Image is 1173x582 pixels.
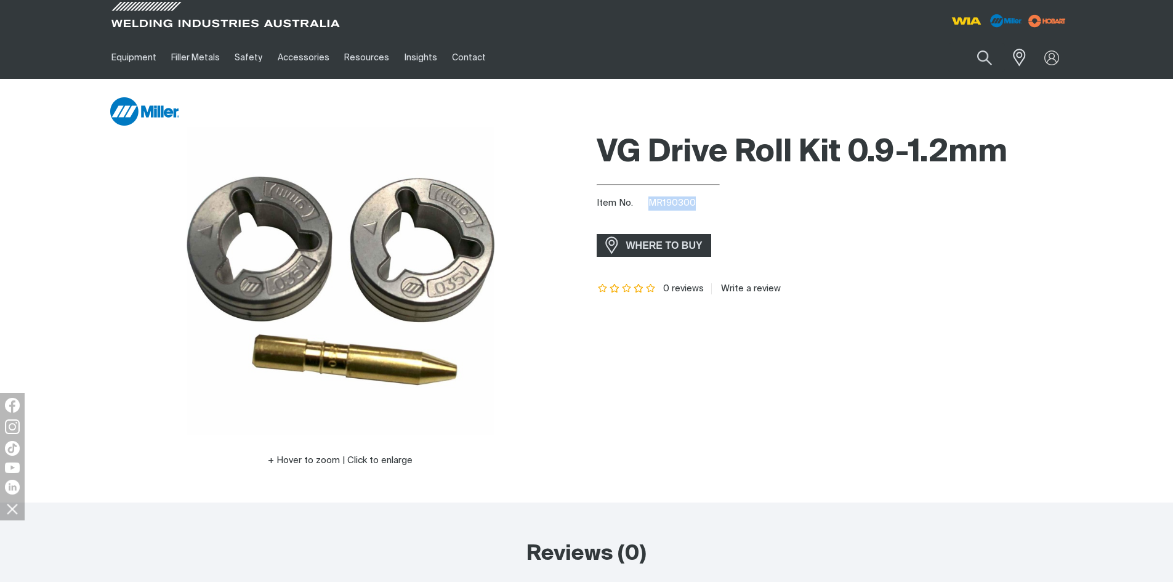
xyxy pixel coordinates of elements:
img: Instagram [5,419,20,434]
a: Safety [227,36,270,79]
img: TikTok [5,441,20,456]
a: Resources [337,36,397,79]
a: Equipment [104,36,164,79]
h2: Reviews (0) [341,541,833,568]
img: VG Drive Roll Kit 0.9-1.2mm [187,127,494,435]
button: Search products [964,43,1006,72]
input: Product name or item number... [948,43,1005,72]
nav: Main [104,36,828,79]
a: Accessories [270,36,337,79]
a: Contact [445,36,493,79]
a: Filler Metals [164,36,227,79]
a: WHERE TO BUY [597,234,712,257]
a: Insights [397,36,444,79]
span: WHERE TO BUY [618,236,711,256]
img: YouTube [5,463,20,473]
a: Write a review [711,283,781,294]
span: Rating: {0} [597,285,657,293]
span: Item No. [597,196,647,211]
span: MR190300 [648,198,696,208]
img: miller [1025,12,1070,30]
button: Hover to zoom | Click to enlarge [260,453,420,468]
span: 0 reviews [663,284,704,293]
img: hide socials [2,498,23,519]
img: LinkedIn [5,480,20,495]
img: Facebook [5,398,20,413]
h1: VG Drive Roll Kit 0.9-1.2mm [597,133,1070,173]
